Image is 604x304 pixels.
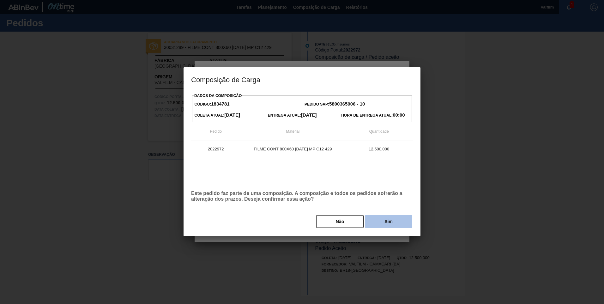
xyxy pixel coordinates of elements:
[305,102,365,106] span: Pedido SAP:
[191,141,240,157] td: 2022972
[369,129,389,134] span: Quantidade
[195,102,230,106] span: Código:
[341,113,405,118] span: Hora de Entrega Atual:
[393,112,405,118] strong: 00:00
[316,215,364,228] button: Não
[210,129,221,134] span: Pedido
[240,141,345,157] td: FILME CONT 800X60 [DATE] MP C12 429
[194,94,242,98] label: Dados da Composição
[329,101,365,106] strong: 5800365906 - 10
[268,113,317,118] span: Entrega Atual:
[191,191,413,202] p: Este pedido faz parte de uma composição. A composição e todos os pedidos sofrerão a alteração dos...
[286,129,300,134] span: Material
[224,112,240,118] strong: [DATE]
[195,113,240,118] span: Coleta Atual:
[211,101,229,106] strong: 1834781
[365,215,412,228] button: Sim
[345,141,413,157] td: 12.500,000
[301,112,317,118] strong: [DATE]
[184,67,420,91] h3: Composição de Carga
